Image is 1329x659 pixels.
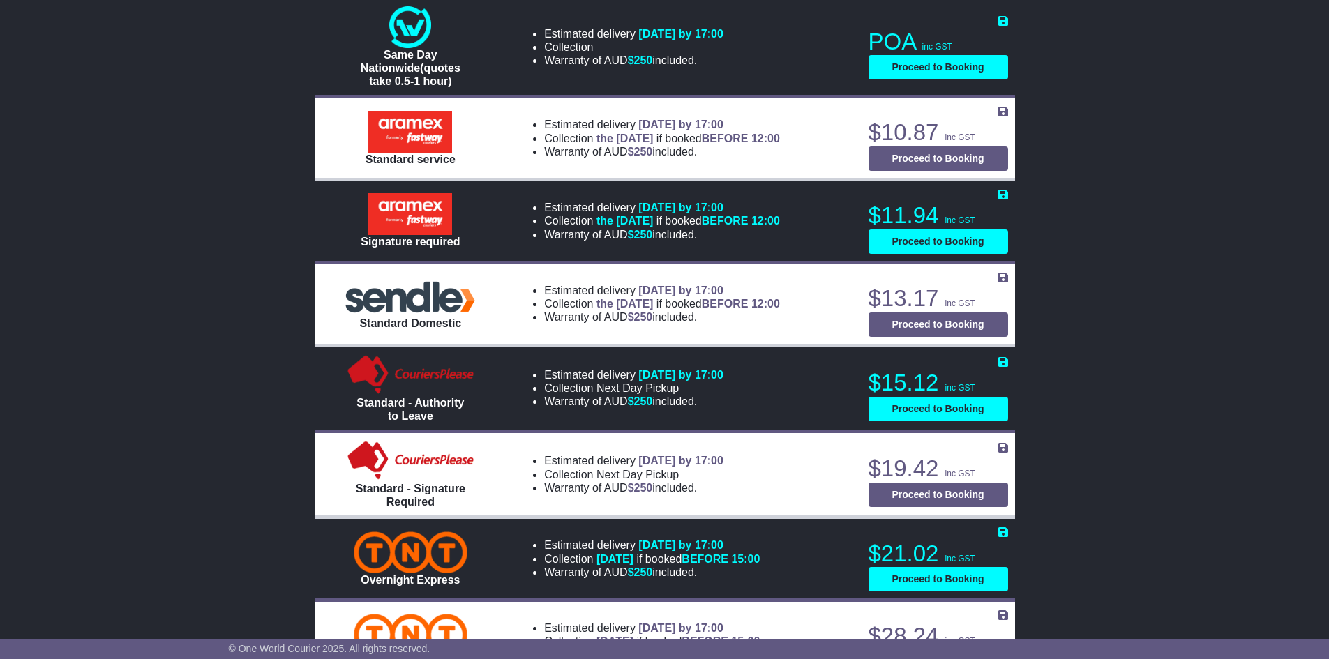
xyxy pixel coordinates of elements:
li: Estimated delivery [544,368,723,381]
img: Couriers Please: Standard - Authority to Leave [345,354,476,396]
span: Standard - Authority to Leave [356,397,464,422]
span: inc GST [945,554,975,563]
span: [DATE] [596,553,633,565]
button: Proceed to Booking [869,229,1008,254]
span: the [DATE] [596,215,653,227]
p: $15.12 [869,369,1008,397]
span: 250 [634,146,653,158]
img: One World Courier: Same Day Nationwide(quotes take 0.5-1 hour) [389,6,431,48]
span: if booked [596,298,780,310]
span: if booked [596,553,760,565]
span: 250 [634,54,653,66]
span: inc GST [945,469,975,478]
img: TNT Domestic: Road Express [354,614,467,656]
button: Proceed to Booking [869,567,1008,591]
li: Estimated delivery [544,118,780,131]
img: Couriers Please: Standard - Signature Required [345,440,476,482]
span: inc GST [945,298,975,308]
span: 15:00 [731,635,760,647]
span: Overnight Express [361,574,460,586]
span: [DATE] by 17:00 [638,539,723,551]
li: Collection [544,468,723,481]
span: $ [628,395,653,407]
img: Sendle: Standard Domestic [340,278,480,316]
span: inc GST [945,636,975,646]
span: inc GST [945,215,975,225]
span: 250 [634,482,653,494]
span: inc GST [922,42,952,52]
span: $ [628,482,653,494]
span: Standard - Signature Required [356,483,465,508]
li: Warranty of AUD included. [544,228,780,241]
span: BEFORE [682,553,728,565]
button: Proceed to Booking [869,146,1008,171]
span: BEFORE [702,298,749,310]
span: inc GST [945,383,975,393]
span: [DATE] by 17:00 [638,369,723,381]
span: if booked [596,635,760,647]
p: $10.87 [869,119,1008,146]
p: $28.24 [869,622,1008,650]
li: Estimated delivery [544,27,723,40]
p: $13.17 [869,285,1008,312]
span: $ [628,566,653,578]
span: $ [628,229,653,241]
button: Proceed to Booking [869,55,1008,79]
span: $ [628,146,653,158]
li: Estimated delivery [544,454,723,467]
button: Proceed to Booking [869,483,1008,507]
span: [DATE] by 17:00 [638,119,723,130]
img: TNT Domestic: Overnight Express [354,531,467,573]
span: $ [628,54,653,66]
p: $11.94 [869,202,1008,229]
button: Proceed to Booking [869,312,1008,337]
li: Warranty of AUD included. [544,145,780,158]
li: Collection [544,381,723,395]
span: 12:00 [751,298,780,310]
span: [DATE] by 17:00 [638,455,723,467]
span: Next Day Pickup [596,469,679,480]
p: $19.42 [869,455,1008,483]
li: Warranty of AUD included. [544,54,723,67]
span: [DATE] [596,635,633,647]
p: POA [869,28,1008,56]
span: the [DATE] [596,132,653,144]
li: Collection [544,635,760,648]
span: [DATE] by 17:00 [638,202,723,213]
span: BEFORE [682,635,728,647]
button: Proceed to Booking [869,397,1008,421]
li: Warranty of AUD included. [544,310,780,324]
span: the [DATE] [596,298,653,310]
span: BEFORE [702,215,749,227]
span: inc GST [945,132,975,142]
li: Estimated delivery [544,201,780,214]
span: [DATE] by 17:00 [638,622,723,634]
span: 12:00 [751,215,780,227]
span: [DATE] by 17:00 [638,285,723,296]
span: [DATE] by 17:00 [638,28,723,40]
li: Estimated delivery [544,284,780,297]
li: Estimated delivery [544,538,760,552]
span: if booked [596,132,780,144]
span: 250 [634,311,653,323]
span: if booked [596,215,780,227]
li: Warranty of AUD included. [544,395,723,408]
p: $21.02 [869,540,1008,568]
li: Collection [544,132,780,145]
span: Standard service [366,153,456,165]
span: BEFORE [702,132,749,144]
span: 250 [634,395,653,407]
span: Signature required [361,236,460,248]
li: Warranty of AUD included. [544,481,723,494]
span: $ [628,311,653,323]
span: © One World Courier 2025. All rights reserved. [229,643,430,654]
li: Collection [544,214,780,227]
span: Same Day Nationwide(quotes take 0.5-1 hour) [361,49,460,87]
span: 250 [634,229,653,241]
li: Collection [544,552,760,566]
li: Warranty of AUD included. [544,566,760,579]
img: Aramex: Standard service [368,111,452,153]
span: 12:00 [751,132,780,144]
li: Estimated delivery [544,621,760,635]
li: Collection [544,40,723,54]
